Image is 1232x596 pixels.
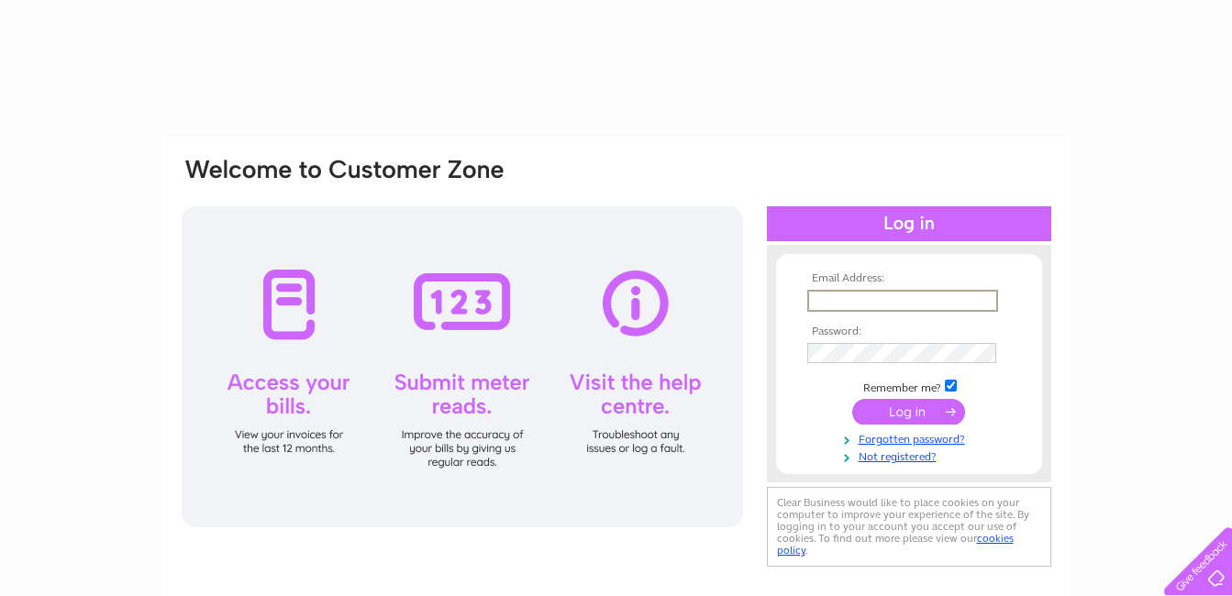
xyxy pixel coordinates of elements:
[807,447,1016,464] a: Not registered?
[803,272,1016,285] th: Email Address:
[803,377,1016,395] td: Remember me?
[807,429,1016,447] a: Forgotten password?
[767,487,1051,567] div: Clear Business would like to place cookies on your computer to improve your experience of the sit...
[803,326,1016,338] th: Password:
[852,399,965,425] input: Submit
[777,532,1014,557] a: cookies policy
